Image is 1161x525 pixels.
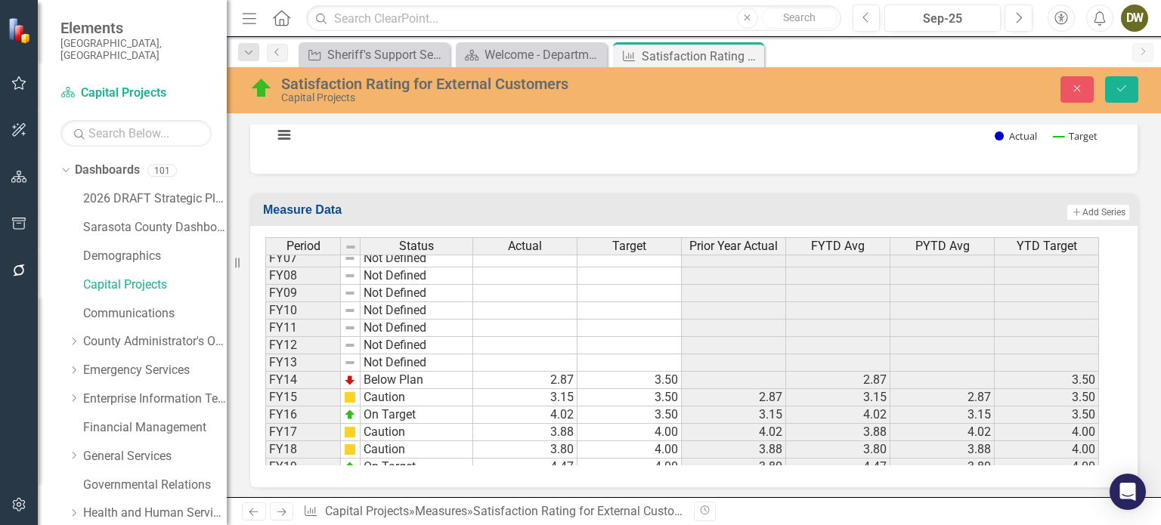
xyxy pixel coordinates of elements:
[995,406,1099,424] td: 3.50
[783,11,816,23] span: Search
[265,250,341,267] td: FY07
[83,305,227,323] a: Communications
[890,389,995,406] td: 2.87
[286,239,320,253] span: Period
[473,406,577,424] td: 4.02
[1017,239,1077,253] span: YTD Target
[265,424,341,441] td: FY17
[265,302,341,320] td: FY10
[6,16,35,45] img: ClearPoint Strategy
[344,391,356,403] img: cBAA0RP0Y6D5n+AAAAAElFTkSuQmCC
[485,45,603,64] div: Welcome - Department Snapshot
[361,337,473,354] td: Not Defined
[473,372,577,389] td: 2.87
[344,426,356,438] img: cBAA0RP0Y6D5n+AAAAAElFTkSuQmCC
[361,250,473,267] td: Not Defined
[345,241,357,253] img: 8DAGhfEEPCf229AAAAAElFTkSuQmCC
[265,320,341,337] td: FY11
[281,76,741,92] div: Satisfaction Rating for External Customers
[786,459,890,476] td: 4.47
[83,419,227,437] a: Financial Management
[344,287,356,299] img: 8DAGhfEEPCf229AAAAAElFTkSuQmCC
[361,441,473,459] td: Caution
[361,406,473,424] td: On Target
[83,248,227,265] a: Demographics
[83,362,227,379] a: Emergency Services
[361,320,473,337] td: Not Defined
[473,504,701,518] div: Satisfaction Rating for External Customers
[890,459,995,476] td: 3.80
[786,406,890,424] td: 4.02
[60,85,212,102] a: Capital Projects
[265,372,341,389] td: FY14
[1110,474,1146,510] div: Open Intercom Messenger
[415,504,467,518] a: Measures
[890,406,995,424] td: 3.15
[83,391,227,408] a: Enterprise Information Technology
[642,47,760,66] div: Satisfaction Rating for External Customers
[682,406,786,424] td: 3.15
[995,459,1099,476] td: 4.00
[786,372,890,389] td: 2.87
[786,389,890,406] td: 3.15
[890,424,995,441] td: 4.02
[344,304,356,317] img: 8DAGhfEEPCf229AAAAAElFTkSuQmCC
[577,424,682,441] td: 4.00
[682,459,786,476] td: 3.80
[344,461,356,473] img: zOikAAAAAElFTkSuQmCC
[344,409,356,421] img: zOikAAAAAElFTkSuQmCC
[147,164,177,177] div: 101
[1121,5,1148,32] button: DW
[249,76,274,100] img: On Target
[60,37,212,62] small: [GEOGRAPHIC_DATA], [GEOGRAPHIC_DATA]
[60,120,212,147] input: Search Below...
[265,337,341,354] td: FY12
[344,322,356,334] img: 8DAGhfEEPCf229AAAAAElFTkSuQmCC
[265,406,341,424] td: FY16
[265,389,341,406] td: FY15
[75,162,140,179] a: Dashboards
[577,406,682,424] td: 3.50
[995,372,1099,389] td: 3.50
[344,443,356,456] img: cBAA0RP0Y6D5n+AAAAAElFTkSuQmCC
[83,276,227,294] a: Capital Projects
[344,374,356,386] img: TnMDeAgwAPMxUmUi88jYAAAAAElFTkSuQmCC
[689,239,778,253] span: Prior Year Actual
[361,424,473,441] td: Caution
[325,504,409,518] a: Capital Projects
[83,190,227,208] a: 2026 DRAFT Strategic Plan
[281,92,741,103] div: Capital Projects
[811,239,865,253] span: FYTD Avg
[361,372,473,389] td: Below Plan
[306,5,841,32] input: Search ClearPoint...
[361,285,473,302] td: Not Defined
[263,203,741,217] h3: Measure Data
[265,459,341,476] td: FY19
[265,354,341,372] td: FY13
[1054,129,1098,143] button: Show Target
[60,19,212,37] span: Elements
[473,441,577,459] td: 3.80
[890,441,995,459] td: 3.88
[83,505,227,522] a: Health and Human Services
[995,389,1099,406] td: 3.50
[612,239,646,253] span: Target
[344,339,356,351] img: 8DAGhfEEPCf229AAAAAElFTkSuQmCC
[890,10,995,28] div: Sep-25
[361,354,473,372] td: Not Defined
[83,333,227,351] a: County Administrator's Office
[1067,204,1130,221] button: Add Series
[303,503,683,520] div: » »
[682,424,786,441] td: 4.02
[83,448,227,465] a: General Services
[4,4,852,40] p: For FY25, 5 projects were surveyed with a total of 77 responses received with an overall rating o...
[361,389,473,406] td: Caution
[995,129,1037,143] button: Show Actual
[508,239,542,253] span: Actual
[83,219,227,236] a: Sarasota County Dashboard
[577,372,682,389] td: 3.50
[682,389,786,406] td: 2.87
[577,441,682,459] td: 4.00
[361,459,473,476] td: On Target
